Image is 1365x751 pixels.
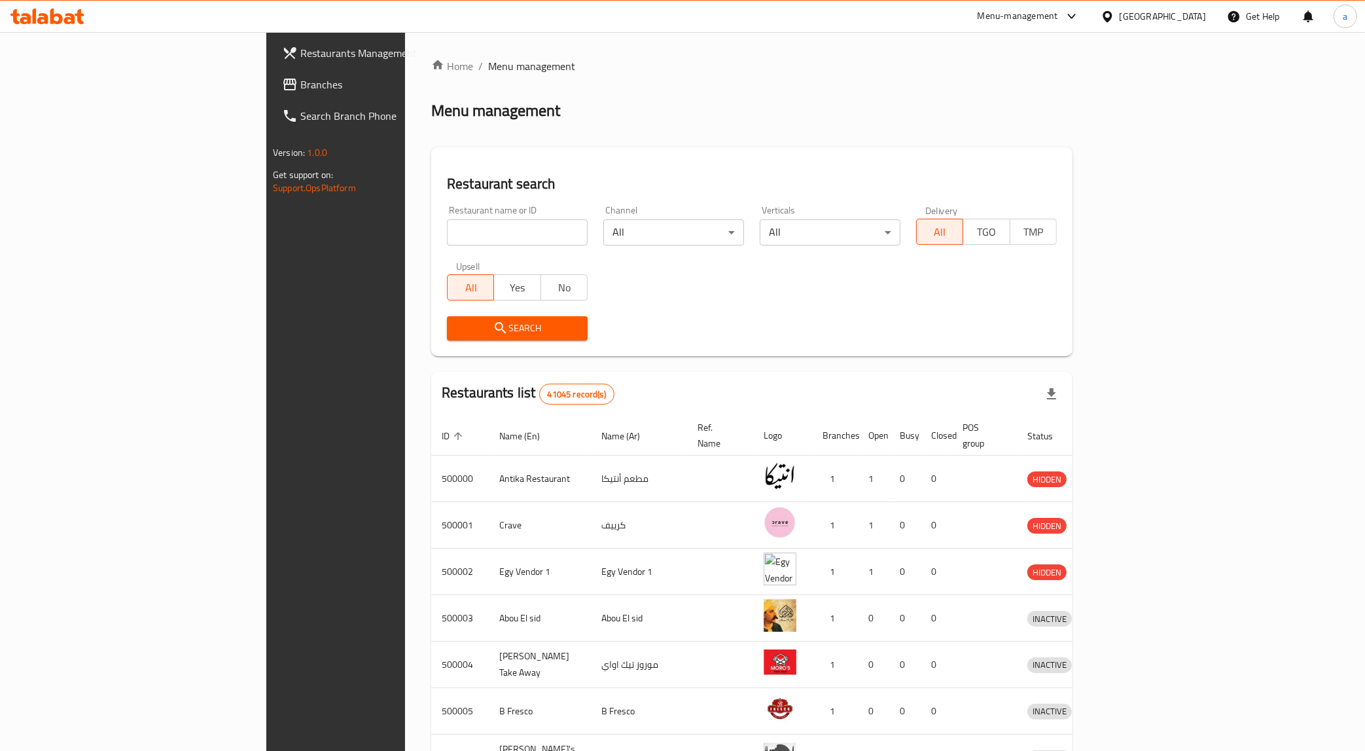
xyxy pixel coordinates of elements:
[489,595,591,642] td: Abou El sid
[921,502,952,549] td: 0
[300,108,484,124] span: Search Branch Phone
[489,688,591,735] td: B Fresco
[764,506,796,539] img: Crave
[858,502,889,549] td: 1
[889,642,921,688] td: 0
[603,219,744,246] div: All
[1016,223,1052,242] span: TMP
[858,549,889,595] td: 1
[591,502,687,549] td: كرييف
[978,9,1058,24] div: Menu-management
[889,502,921,549] td: 0
[431,100,560,121] h2: Menu management
[272,100,494,132] a: Search Branch Phone
[591,595,687,642] td: Abou El sid
[273,179,356,196] a: Support.OpsPlatform
[921,688,952,735] td: 0
[591,456,687,502] td: مطعم أنتيكا
[453,278,489,297] span: All
[442,383,614,405] h2: Restaurants list
[889,595,921,642] td: 0
[447,174,1057,194] h2: Restaurant search
[591,549,687,595] td: Egy Vendor 1
[921,549,952,595] td: 0
[889,416,921,456] th: Busy
[307,144,327,161] span: 1.0.0
[858,416,889,456] th: Open
[963,420,1001,451] span: POS group
[489,642,591,688] td: [PERSON_NAME] Take Away
[889,549,921,595] td: 0
[812,549,858,595] td: 1
[300,77,484,92] span: Branches
[456,261,480,270] label: Upsell
[1027,612,1072,627] span: INACTIVE
[546,278,582,297] span: No
[921,595,952,642] td: 0
[539,384,614,405] div: Total records count
[1027,657,1072,672] span: INACTIVE
[1120,9,1206,24] div: [GEOGRAPHIC_DATA]
[760,219,900,246] div: All
[591,642,687,688] td: موروز تيك اواي
[764,646,796,678] img: Moro's Take Away
[447,219,588,246] input: Search for restaurant name or ID..
[889,456,921,502] td: 0
[922,223,958,242] span: All
[442,428,467,444] span: ID
[858,595,889,642] td: 0
[591,688,687,735] td: B Fresco
[921,642,952,688] td: 0
[1027,472,1067,487] span: HIDDEN
[812,416,858,456] th: Branches
[489,502,591,549] td: Crave
[921,416,952,456] th: Closed
[858,688,889,735] td: 0
[1027,428,1070,444] span: Status
[493,274,541,301] button: Yes
[764,599,796,632] img: Abou El sid
[921,456,952,502] td: 0
[698,420,737,451] span: Ref. Name
[447,274,494,301] button: All
[1027,564,1067,580] div: HIDDEN
[272,37,494,69] a: Restaurants Management
[916,219,963,245] button: All
[273,166,333,183] span: Get support on:
[457,320,577,337] span: Search
[889,688,921,735] td: 0
[812,502,858,549] td: 1
[1027,657,1072,673] div: INACTIVE
[968,223,1004,242] span: TGO
[1027,519,1067,534] span: HIDDEN
[431,58,1072,74] nav: breadcrumb
[764,460,796,492] img: Antika Restaurant
[764,692,796,725] img: B Fresco
[764,553,796,585] img: Egy Vendor 1
[300,45,484,61] span: Restaurants Management
[1343,9,1347,24] span: a
[812,688,858,735] td: 1
[499,428,557,444] span: Name (En)
[858,456,889,502] td: 1
[499,278,535,297] span: Yes
[601,428,657,444] span: Name (Ar)
[925,206,958,215] label: Delivery
[812,642,858,688] td: 1
[272,69,494,100] a: Branches
[753,416,812,456] th: Logo
[1027,565,1067,580] span: HIDDEN
[812,595,858,642] td: 1
[489,456,591,502] td: Antika Restaurant
[858,642,889,688] td: 0
[963,219,1010,245] button: TGO
[1036,378,1067,410] div: Export file
[1010,219,1057,245] button: TMP
[273,144,305,161] span: Version:
[447,316,588,340] button: Search
[1027,704,1072,719] span: INACTIVE
[541,274,588,301] button: No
